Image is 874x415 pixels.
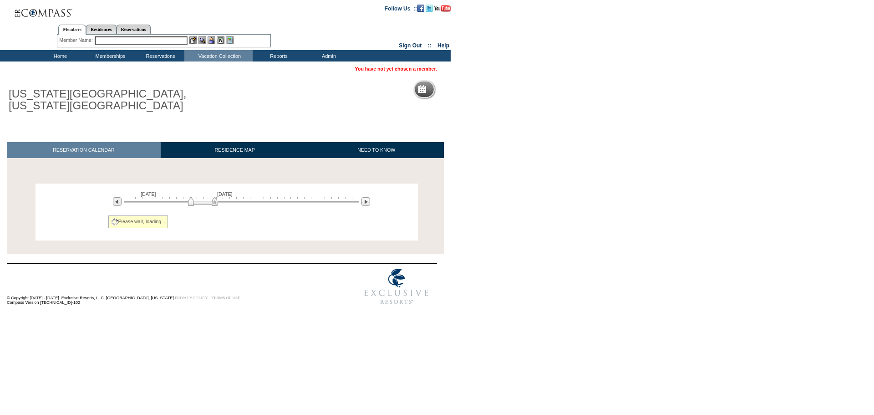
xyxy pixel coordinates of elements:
[361,197,370,206] img: Next
[355,66,437,72] span: You have not yet chosen a member.
[356,264,437,309] img: Exclusive Resorts
[430,87,499,92] h5: Reservation Calendar
[212,296,240,300] a: TERMS OF USE
[253,50,303,61] td: Reports
[7,265,325,310] td: © Copyright [DATE] - [DATE]. Exclusive Resorts, LLC. [GEOGRAPHIC_DATA], [US_STATE]. Compass Versi...
[399,42,422,49] a: Sign Out
[217,36,224,44] img: Reservations
[134,50,184,61] td: Reservations
[226,36,234,44] img: b_calculator.gif
[189,36,197,44] img: b_edit.gif
[417,5,424,12] img: Become our fan on Facebook
[217,191,233,197] span: [DATE]
[184,50,253,61] td: Vacation Collection
[303,50,353,61] td: Admin
[198,36,206,44] img: View
[175,296,208,300] a: PRIVACY POLICY
[111,218,118,225] img: spinner2.gif
[208,36,215,44] img: Impersonate
[117,25,151,34] a: Reservations
[108,215,168,228] div: Please wait, loading...
[84,50,134,61] td: Memberships
[34,50,84,61] td: Home
[434,5,451,12] img: Subscribe to our YouTube Channel
[7,86,211,114] h1: [US_STATE][GEOGRAPHIC_DATA], [US_STATE][GEOGRAPHIC_DATA]
[426,5,433,10] a: Follow us on Twitter
[58,25,86,35] a: Members
[7,142,161,158] a: RESERVATION CALENDAR
[417,5,424,10] a: Become our fan on Facebook
[437,42,449,49] a: Help
[161,142,309,158] a: RESIDENCE MAP
[59,36,94,44] div: Member Name:
[385,5,417,12] td: Follow Us ::
[141,191,156,197] span: [DATE]
[428,42,432,49] span: ::
[426,5,433,12] img: Follow us on Twitter
[86,25,117,34] a: Residences
[113,197,122,206] img: Previous
[434,5,451,10] a: Subscribe to our YouTube Channel
[309,142,444,158] a: NEED TO KNOW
